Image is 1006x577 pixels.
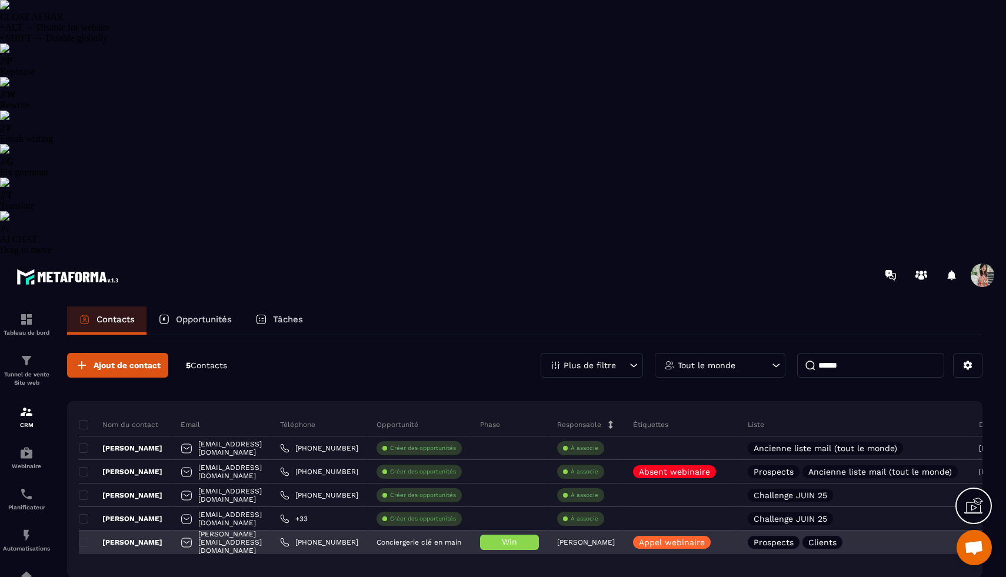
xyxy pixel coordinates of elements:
[3,303,50,345] a: formationformationTableau de bord
[557,538,615,546] p: [PERSON_NAME]
[377,538,461,546] p: Conciergerie clé en main
[3,478,50,519] a: schedulerschedulerPlanificateur
[3,504,50,511] p: Planificateur
[19,353,34,368] img: formation
[3,329,50,336] p: Tableau de bord
[186,360,227,371] p: 5
[79,491,162,500] p: [PERSON_NAME]
[571,468,598,476] p: À associe
[67,353,168,378] button: Ajout de contact
[280,514,308,523] a: +33
[3,422,50,428] p: CRM
[146,306,244,335] a: Opportunités
[79,538,162,547] p: [PERSON_NAME]
[94,359,161,371] span: Ajout de contact
[3,371,50,387] p: Tunnel de vente Site web
[390,491,456,499] p: Créer des opportunités
[244,306,315,335] a: Tâches
[3,545,50,552] p: Automatisations
[754,538,794,546] p: Prospects
[79,420,158,429] p: Nom du contact
[639,468,710,476] p: Absent webinaire
[748,420,764,429] p: Liste
[273,314,303,325] p: Tâches
[19,528,34,542] img: automations
[390,468,456,476] p: Créer des opportunités
[571,491,598,499] p: À associe
[571,444,598,452] p: À associe
[3,519,50,561] a: automationsautomationsAutomatisations
[571,515,598,523] p: À associe
[3,396,50,437] a: formationformationCRM
[754,515,827,523] p: Challenge JUIN 25
[96,314,135,325] p: Contacts
[67,306,146,335] a: Contacts
[280,538,358,547] a: [PHONE_NUMBER]
[19,446,34,460] img: automations
[754,444,897,452] p: Ancienne liste mail (tout le monde)
[3,463,50,469] p: Webinaire
[957,530,992,565] div: Ouvrir le chat
[639,538,705,546] p: Appel webinaire
[557,420,601,429] p: Responsable
[280,467,358,476] a: [PHONE_NUMBER]
[377,420,418,429] p: Opportunité
[754,491,827,499] p: Challenge JUIN 25
[808,468,952,476] p: Ancienne liste mail (tout le monde)
[633,420,668,429] p: Étiquettes
[176,314,232,325] p: Opportunités
[808,538,837,546] p: Clients
[191,361,227,370] span: Contacts
[390,444,456,452] p: Créer des opportunités
[754,468,794,476] p: Prospects
[79,514,162,523] p: [PERSON_NAME]
[678,361,735,369] p: Tout le monde
[502,537,517,546] span: Win
[19,405,34,419] img: formation
[280,443,358,453] a: [PHONE_NUMBER]
[280,420,315,429] p: Téléphone
[19,312,34,326] img: formation
[16,266,122,288] img: logo
[3,345,50,396] a: formationformationTunnel de vente Site web
[3,437,50,478] a: automationsautomationsWebinaire
[19,487,34,501] img: scheduler
[390,515,456,523] p: Créer des opportunités
[480,420,500,429] p: Phase
[181,420,200,429] p: Email
[280,491,358,500] a: [PHONE_NUMBER]
[564,361,616,369] p: Plus de filtre
[79,443,162,453] p: [PERSON_NAME]
[79,467,162,476] p: [PERSON_NAME]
